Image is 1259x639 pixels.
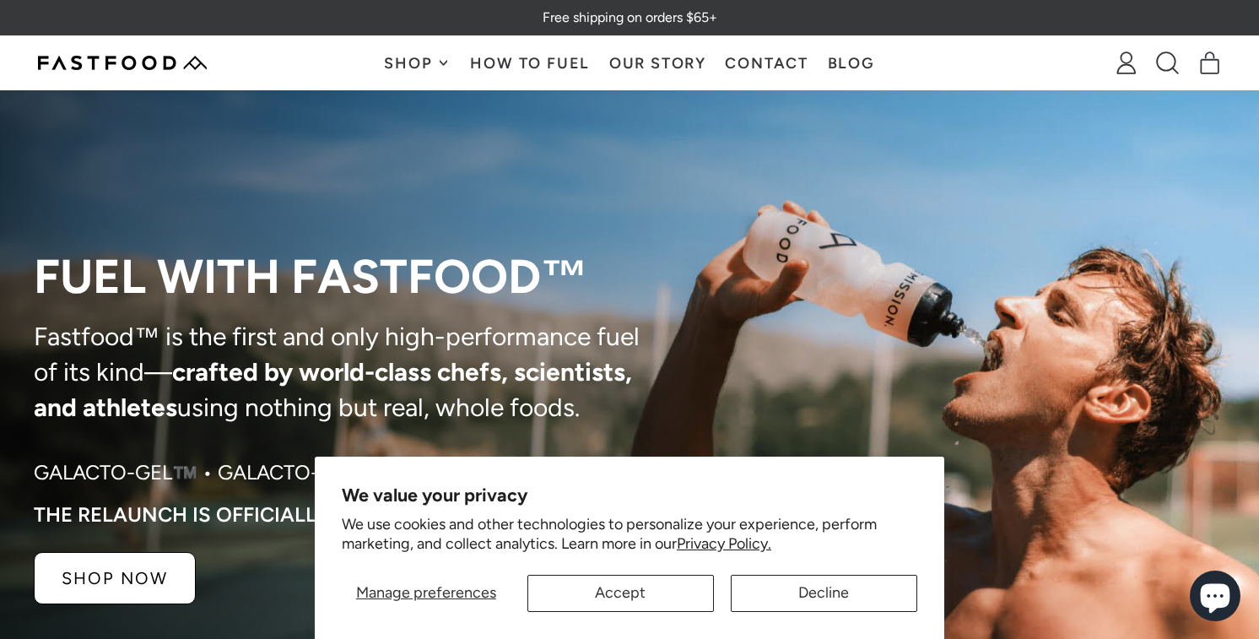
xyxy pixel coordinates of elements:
h2: We value your privacy [342,484,917,506]
inbox-online-store-chat: Shopify online store chat [1185,571,1245,625]
p: Fastfood™ is the first and only high-performance fuel of its kind— using nothing but real, whole ... [34,319,667,425]
p: The RELAUNCH IS OFFICIALLY LIVE - ORDER [DATE] [34,503,532,527]
a: Our Story [599,36,716,89]
p: SHOP NOW [62,570,168,587]
img: Fastfood [38,56,207,70]
p: Galacto-Gel™️ • Galacto-Gummies™️ • Hydrators [34,459,579,486]
button: Manage preferences [342,575,511,612]
a: How To Fuel [461,36,599,89]
a: Blog [818,36,884,89]
button: Accept [527,575,714,612]
span: Manage preferences [356,583,496,602]
strong: crafted by world-class chefs, scientists, and athletes [34,356,632,423]
a: Contact [716,36,818,89]
button: Shop [375,36,461,89]
p: We use cookies and other technologies to personalize your experience, perform marketing, and coll... [342,515,917,555]
a: SHOP NOW [34,552,196,604]
span: Shop [384,56,436,71]
button: Decline [731,575,917,612]
p: Fuel with Fastfood™ [34,252,667,302]
a: Privacy Policy. [677,534,771,553]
